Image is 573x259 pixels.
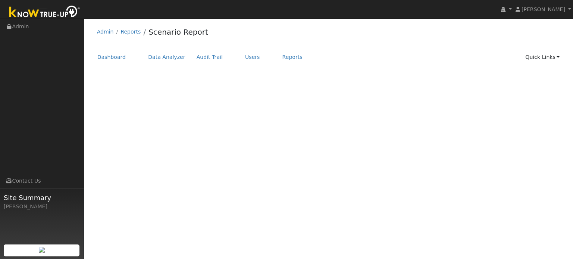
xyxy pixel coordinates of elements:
a: Audit Trail [191,50,228,64]
span: Site Summary [4,193,80,203]
img: retrieve [39,247,45,253]
div: [PERSON_NAME] [4,203,80,211]
img: Know True-Up [6,4,84,21]
a: Dashboard [92,50,132,64]
a: Users [239,50,266,64]
a: Reports [120,29,141,35]
a: Data Analyzer [143,50,191,64]
a: Reports [277,50,308,64]
a: Scenario Report [148,28,208,37]
a: Quick Links [520,50,565,64]
a: Admin [97,29,114,35]
span: [PERSON_NAME] [522,6,565,12]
